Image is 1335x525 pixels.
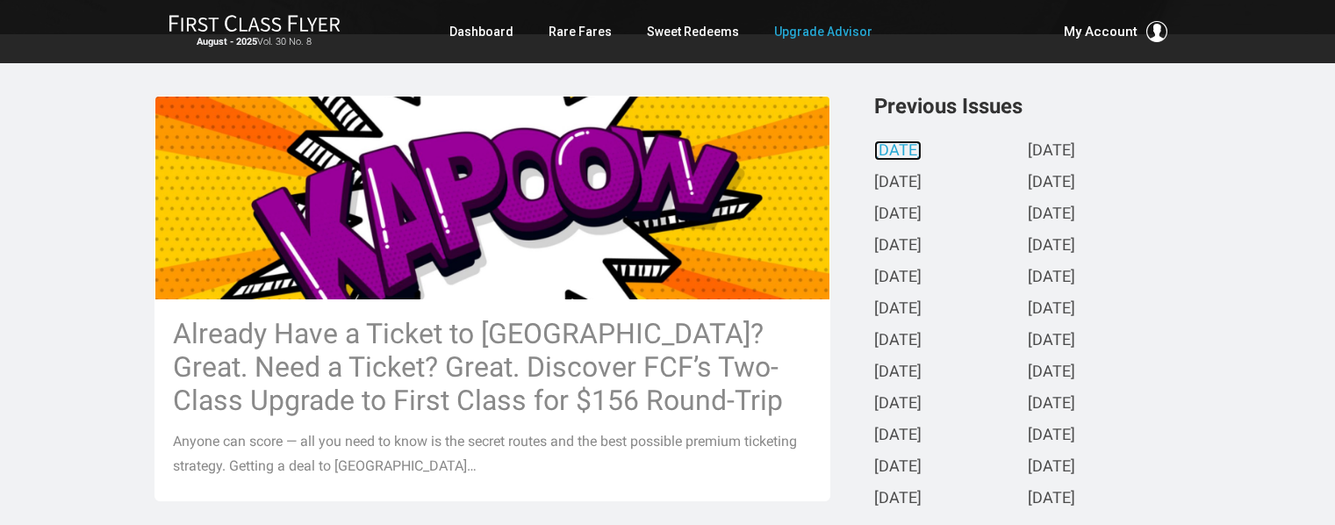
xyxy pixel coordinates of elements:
[1064,21,1138,42] span: My Account
[169,14,341,49] a: First Class FlyerAugust - 2025Vol. 30 No. 8
[169,14,341,32] img: First Class Flyer
[874,490,922,508] a: [DATE]
[1028,458,1075,477] a: [DATE]
[874,205,922,224] a: [DATE]
[1028,363,1075,382] a: [DATE]
[874,395,922,414] a: [DATE]
[1028,490,1075,508] a: [DATE]
[449,16,513,47] a: Dashboard
[874,458,922,477] a: [DATE]
[1028,395,1075,414] a: [DATE]
[169,36,341,48] small: Vol. 30 No. 8
[197,36,257,47] strong: August - 2025
[1028,269,1075,287] a: [DATE]
[647,16,739,47] a: Sweet Redeems
[774,16,872,47] a: Upgrade Advisor
[173,429,812,478] p: Anyone can score — all you need to know is the secret routes and the best possible premium ticket...
[874,363,922,382] a: [DATE]
[1028,332,1075,350] a: [DATE]
[1028,237,1075,255] a: [DATE]
[154,96,830,500] a: Already Have a Ticket to [GEOGRAPHIC_DATA]? Great. Need a Ticket? Great. Discover FCF’s Two-Class...
[1028,174,1075,192] a: [DATE]
[1028,205,1075,224] a: [DATE]
[1028,427,1075,445] a: [DATE]
[1064,21,1167,42] button: My Account
[874,269,922,287] a: [DATE]
[874,427,922,445] a: [DATE]
[1028,300,1075,319] a: [DATE]
[874,96,1181,117] h3: Previous Issues
[549,16,612,47] a: Rare Fares
[874,300,922,319] a: [DATE]
[874,174,922,192] a: [DATE]
[874,332,922,350] a: [DATE]
[173,317,812,417] h3: Already Have a Ticket to [GEOGRAPHIC_DATA]? Great. Need a Ticket? Great. Discover FCF’s Two-Class...
[874,237,922,255] a: [DATE]
[874,142,922,161] a: [DATE]
[1028,142,1075,161] a: [DATE]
